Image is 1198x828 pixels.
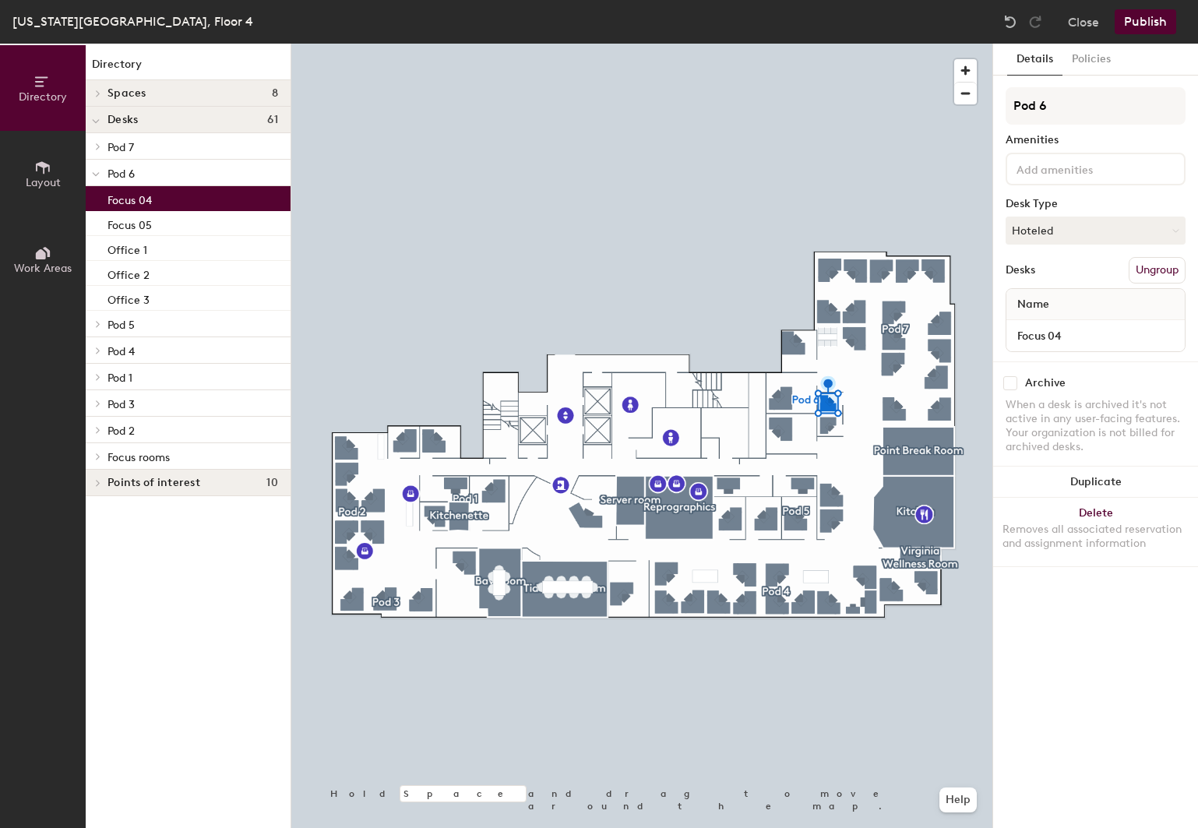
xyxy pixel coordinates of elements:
span: 61 [267,114,278,126]
span: 8 [272,87,278,100]
p: Office 2 [107,264,150,282]
div: Archive [1025,377,1066,389]
span: Points of interest [107,477,200,489]
span: Focus rooms [107,451,170,464]
span: Pod 5 [107,319,135,332]
button: Policies [1062,44,1120,76]
p: Office 3 [107,289,150,307]
div: Removes all associated reservation and assignment information [1002,523,1189,551]
button: Close [1068,9,1099,34]
input: Add amenities [1013,159,1154,178]
div: [US_STATE][GEOGRAPHIC_DATA], Floor 4 [12,12,253,31]
button: Help [939,787,977,812]
span: Pod 3 [107,398,135,411]
div: Desks [1006,264,1035,277]
span: Work Areas [14,262,72,275]
span: Pod 1 [107,372,132,385]
button: DeleteRemoves all associated reservation and assignment information [993,498,1198,566]
span: Pod 6 [107,167,135,181]
img: Redo [1027,14,1043,30]
span: Spaces [107,87,146,100]
div: Amenities [1006,134,1186,146]
span: 10 [266,477,278,489]
span: Directory [19,90,67,104]
input: Unnamed desk [1009,325,1182,347]
div: When a desk is archived it's not active in any user-facing features. Your organization is not bil... [1006,398,1186,454]
button: Details [1007,44,1062,76]
span: Pod 4 [107,345,135,358]
span: Desks [107,114,138,126]
h1: Directory [86,56,291,80]
span: Pod 2 [107,425,135,438]
img: Undo [1002,14,1018,30]
span: Pod 7 [107,141,134,154]
button: Publish [1115,9,1176,34]
button: Ungroup [1129,257,1186,284]
button: Hoteled [1006,217,1186,245]
div: Desk Type [1006,198,1186,210]
span: Name [1009,291,1057,319]
p: Focus 05 [107,214,152,232]
p: Focus 04 [107,189,152,207]
p: Office 1 [107,239,147,257]
button: Duplicate [993,467,1198,498]
span: Layout [26,176,61,189]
